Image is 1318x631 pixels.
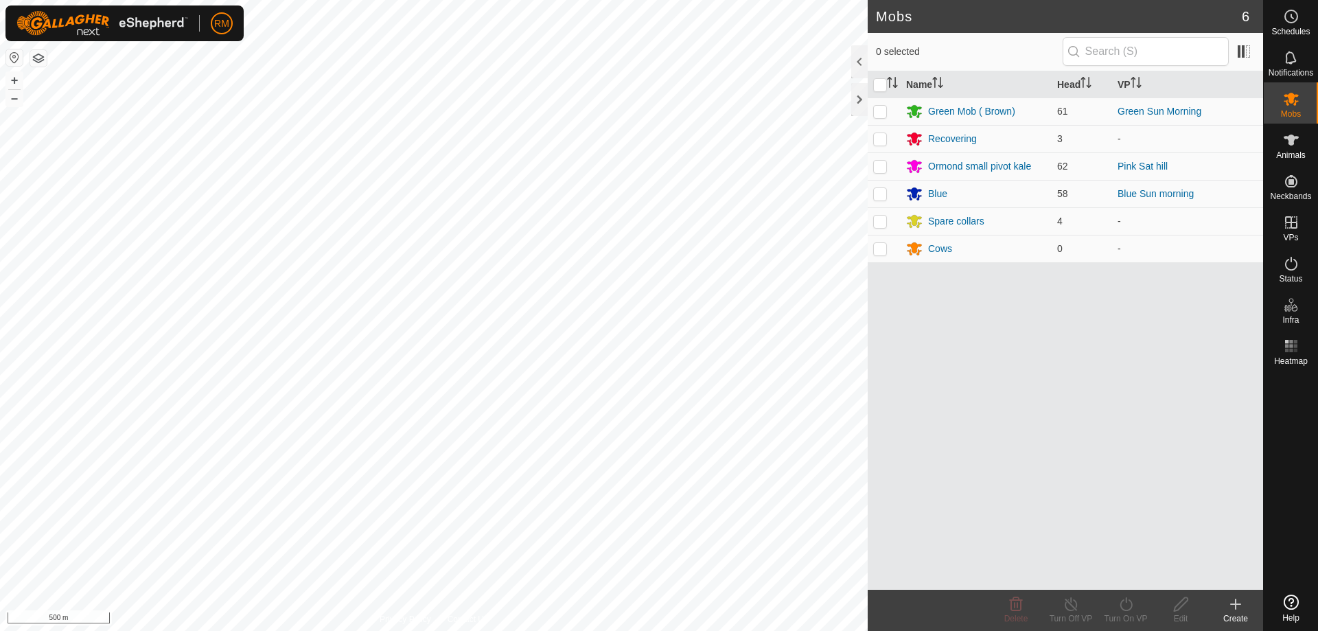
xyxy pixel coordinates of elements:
span: 61 [1057,106,1068,117]
div: Create [1208,612,1263,625]
div: Turn Off VP [1043,612,1098,625]
div: Spare collars [928,214,984,229]
span: 4 [1057,216,1063,227]
p-sorticon: Activate to sort [1131,79,1142,90]
span: Notifications [1269,69,1313,77]
img: Gallagher Logo [16,11,188,36]
span: Animals [1276,151,1306,159]
a: Green Sun Morning [1118,106,1201,117]
input: Search (S) [1063,37,1229,66]
a: Contact Us [448,613,488,626]
a: Help [1264,589,1318,628]
span: 58 [1057,188,1068,199]
span: 62 [1057,161,1068,172]
div: Turn On VP [1098,612,1153,625]
p-sorticon: Activate to sort [1080,79,1091,90]
td: - [1112,125,1263,152]
span: Schedules [1271,27,1310,36]
span: 0 [1057,243,1063,254]
span: Neckbands [1270,192,1311,200]
span: VPs [1283,233,1298,242]
div: Blue [928,187,947,201]
span: RM [214,16,229,31]
span: 0 selected [876,45,1063,59]
h2: Mobs [876,8,1242,25]
a: Privacy Policy [380,613,431,626]
span: Mobs [1281,110,1301,118]
span: Status [1279,275,1302,283]
th: VP [1112,71,1263,98]
button: – [6,90,23,106]
span: Infra [1282,316,1299,324]
p-sorticon: Activate to sort [932,79,943,90]
div: Edit [1153,612,1208,625]
span: Help [1282,614,1299,622]
th: Head [1052,71,1112,98]
div: Cows [928,242,952,256]
div: Green Mob ( Brown) [928,104,1015,119]
a: Blue Sun morning [1118,188,1194,199]
td: - [1112,207,1263,235]
button: Reset Map [6,49,23,66]
span: Delete [1004,614,1028,623]
button: Map Layers [30,50,47,67]
p-sorticon: Activate to sort [887,79,898,90]
div: Ormond small pivot kale [928,159,1031,174]
span: 6 [1242,6,1249,27]
span: 3 [1057,133,1063,144]
button: + [6,72,23,89]
td: - [1112,235,1263,262]
div: Recovering [928,132,977,146]
span: Heatmap [1274,357,1308,365]
a: Pink Sat hill [1118,161,1168,172]
th: Name [901,71,1052,98]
